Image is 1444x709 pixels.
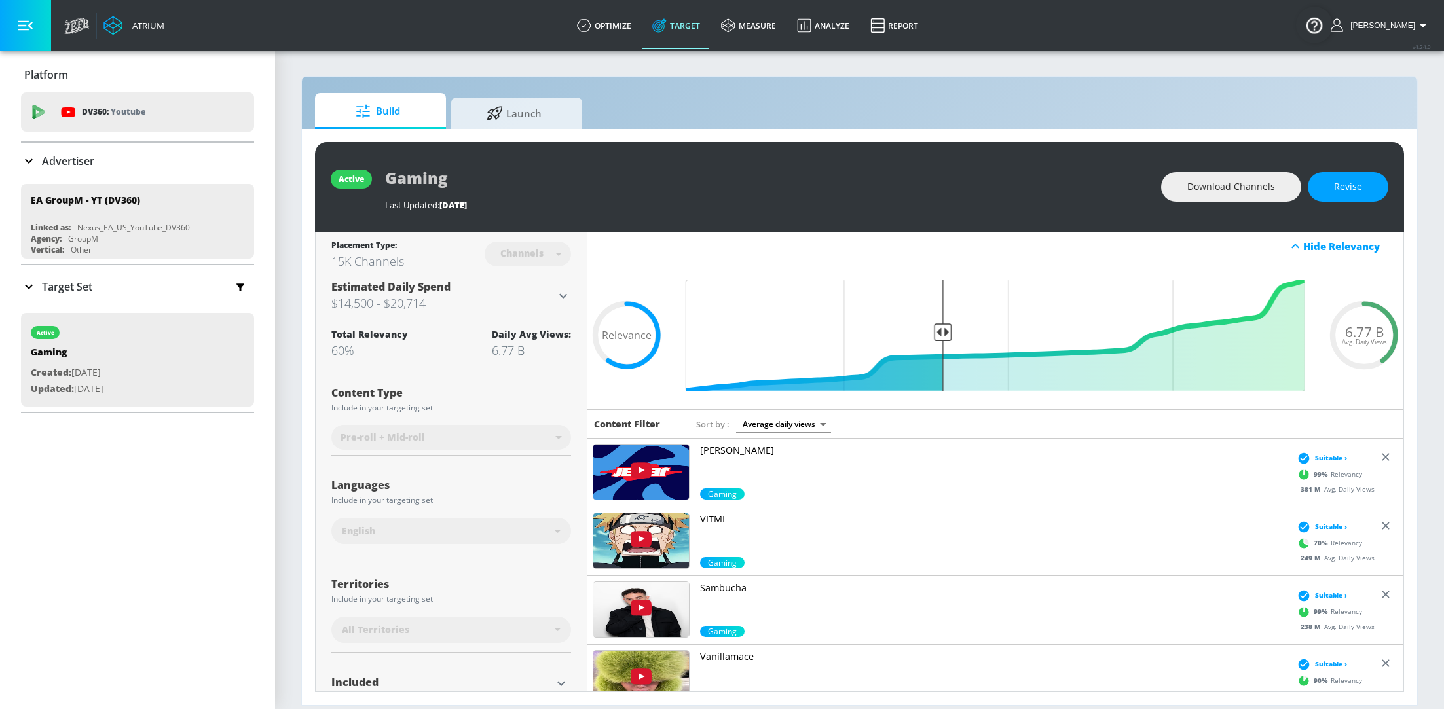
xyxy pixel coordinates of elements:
[1295,671,1363,691] div: Relevancy
[21,184,254,259] div: EA GroupM - YT (DV360)Linked as:Nexus_EA_US_YouTube_DV360Agency:GroupMVertical:Other
[700,581,1286,626] a: Sambucha
[1295,534,1363,553] div: Relevancy
[331,595,571,603] div: Include in your targeting set
[77,222,190,233] div: Nexus_EA_US_YouTube_DV360
[1303,240,1396,253] div: Hide Relevancy
[594,418,660,430] h6: Content Filter
[31,194,140,206] div: EA GroupM - YT (DV360)
[700,488,745,500] div: 99.0%
[331,496,571,504] div: Include in your targeting set
[331,342,408,358] div: 60%
[42,154,94,168] p: Advertiser
[331,617,571,643] div: All Territories
[696,418,730,430] span: Sort by
[1295,622,1375,632] div: Avg. Daily Views
[492,328,571,340] div: Daily Avg Views:
[339,173,364,185] div: active
[1413,43,1431,50] span: v 4.24.0
[1334,179,1362,195] span: Revise
[1331,18,1431,33] button: [PERSON_NAME]
[700,444,1286,488] a: [PERSON_NAME]
[736,415,831,433] div: Average daily views
[1295,553,1375,563] div: Avg. Daily Views
[21,143,254,179] div: Advertiser
[331,328,408,340] div: Total Relevancy
[1314,469,1331,479] span: 99 %
[331,518,571,544] div: English
[642,2,711,49] a: Target
[331,280,571,312] div: Estimated Daily Spend$14,500 - $20,714
[21,92,254,132] div: DV360: Youtube
[593,445,689,500] img: UUQIUhhcmXsu6cN6n3y9-Pww
[602,330,652,340] span: Relevance
[1301,484,1325,494] span: 381 M
[331,579,571,589] div: Territories
[331,480,571,490] div: Languages
[328,96,428,127] span: Build
[331,677,551,687] div: Included
[1314,538,1331,548] span: 70 %
[331,240,404,253] div: Placement Type:
[1187,179,1275,195] span: Download Channels
[700,650,1286,695] a: Vanillamace
[700,581,1286,594] p: Sambucha
[37,329,54,336] div: active
[593,651,689,706] img: UUIH0E-zQ3-HzYDChlpafRsQ
[700,557,745,568] span: Gaming
[31,346,103,365] div: Gaming
[439,199,467,211] span: [DATE]
[700,488,745,500] span: Gaming
[700,626,745,637] span: Gaming
[21,56,254,93] div: Platform
[71,244,92,255] div: Other
[860,2,929,49] a: Report
[700,513,1286,557] a: VITMI
[1316,591,1348,600] span: Suitable ›
[31,222,71,233] div: Linked as:
[492,342,571,358] div: 6.77 B
[31,382,74,395] span: Updated:
[566,2,642,49] a: optimize
[1316,522,1348,532] span: Suitable ›
[700,626,745,637] div: 99.0%
[1295,520,1348,534] div: Suitable ›
[494,247,550,259] div: Channels
[1295,658,1348,671] div: Suitable ›
[82,105,145,119] p: DV360:
[111,105,145,118] p: Youtube
[1345,325,1384,339] span: 6.77 B
[1314,676,1331,685] span: 90 %
[593,582,689,637] img: UUWBWgCD4oAqT3hUeq40SCUw
[24,67,68,82] p: Platform
[593,513,689,568] img: UUXdNzYZQxIb40-wH0lv65Tg
[700,650,1286,663] p: Vanillamace
[385,199,1148,211] div: Last Updated:
[331,253,404,269] div: 15K Channels
[31,366,71,378] span: Created:
[42,280,92,294] p: Target Set
[21,313,254,407] div: activeGamingCreated:[DATE]Updated:[DATE]
[21,265,254,308] div: Target Set
[711,2,787,49] a: measure
[31,381,103,397] p: [DATE]
[127,20,164,31] div: Atrium
[1308,172,1388,202] button: Revise
[1316,659,1348,669] span: Suitable ›
[331,404,571,412] div: Include in your targeting set
[31,233,62,244] div: Agency:
[700,557,745,568] div: 70.0%
[1295,452,1348,465] div: Suitable ›
[1301,553,1325,562] span: 249 M
[1314,607,1331,617] span: 99 %
[1296,7,1333,43] button: Open Resource Center
[31,244,64,255] div: Vertical:
[1316,453,1348,463] span: Suitable ›
[1161,172,1301,202] button: Download Channels
[1342,338,1387,345] span: Avg. Daily Views
[1295,465,1363,484] div: Relevancy
[331,280,451,294] span: Estimated Daily Spend
[342,623,409,636] span: All Territories
[700,513,1286,526] p: VITMI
